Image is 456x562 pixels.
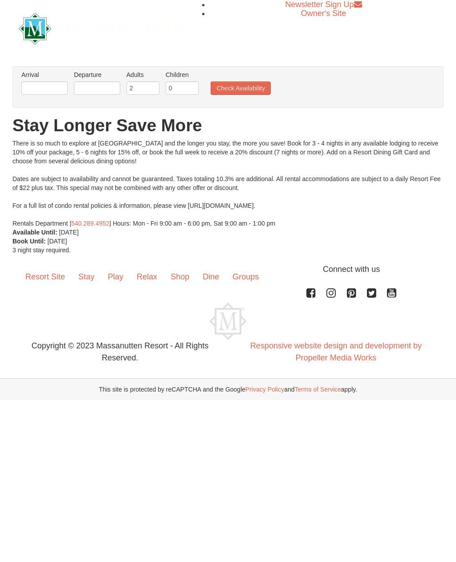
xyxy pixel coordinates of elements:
button: Check Availability [211,81,271,95]
label: Departure [74,70,120,79]
img: Massanutten Resort Logo [209,303,247,340]
a: Responsive website design and development by Propeller Media Works [250,341,422,362]
label: Children [166,70,199,79]
a: Resort Site [19,263,72,291]
span: 3 night stay required. [12,247,71,254]
h1: Stay Longer Save More [12,117,444,134]
p: Copyright © 2023 Massanutten Resort - All Rights Reserved. [12,340,228,364]
a: Groups [226,263,265,291]
a: Stay [72,263,101,291]
img: Massanutten Resort Logo [19,13,185,44]
a: Play [101,263,130,291]
a: Relax [130,263,164,291]
a: 540.289.4952 [71,220,110,227]
a: Privacy Policy [245,386,284,393]
span: This site is protected by reCAPTCHA and the Google and apply. [99,385,357,394]
div: There is so much to explore at [GEOGRAPHIC_DATA] and the longer you stay, the more you save! Book... [12,139,444,228]
a: Terms of Service [295,386,341,393]
strong: Available Until: [12,229,57,236]
a: Dine [196,263,226,291]
span: [DATE] [59,229,79,236]
a: Shop [164,263,196,291]
label: Adults [126,70,159,79]
a: Owner's Site [301,9,346,18]
span: [DATE] [48,238,67,245]
a: Massanutten Resort [19,17,185,38]
strong: Book Until: [12,238,46,245]
label: Arrival [21,70,68,79]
